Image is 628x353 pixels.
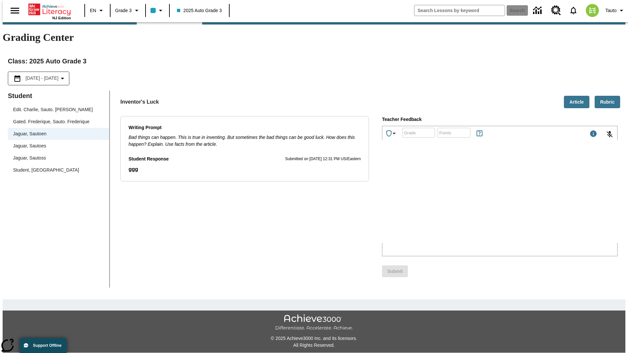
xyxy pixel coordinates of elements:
[382,127,401,140] button: Achievements
[87,5,108,16] button: Language: EN, Select a language
[11,75,66,82] button: Select the date range menu item
[20,338,67,353] button: Support Offline
[8,116,109,128] div: Gated. Frederique, Sauto. Frederique
[529,2,547,20] a: Data Center
[13,118,89,125] div: Gated. Frederique, Sauto. Frederique
[28,3,71,16] a: Home
[402,128,435,138] div: Grade: Letters, numbers, %, + and - are allowed.
[285,156,361,162] p: Submitted on [DATE] 12:31 PM US/Eastern
[8,164,109,176] div: Student, [GEOGRAPHIC_DATA]
[603,5,628,16] button: Profile/Settings
[13,155,46,161] div: Jaguar, Sautoss
[565,2,582,19] a: Notifications
[438,124,470,142] input: Points: Must be equal to or less than 25.
[382,116,618,123] p: Teacher Feedback
[589,130,597,139] div: Maximum 1000 characters Press Escape to exit toolbar and use left and right arrow keys to access ...
[8,128,109,140] div: Jaguar, Sautoen
[129,134,361,148] p: Bad things can happen. This is true in inventing. But sometimes the bad things can be good luck. ...
[129,124,361,131] p: Writing Prompt
[52,16,71,20] span: NJ Edition
[602,126,618,142] button: Click to activate and allow voice recognition
[90,7,96,14] span: EN
[148,5,167,16] button: Class color is light blue. Change class color
[3,5,96,11] body: Type your response here.
[8,152,109,164] div: Jaguar, Sautoss
[177,7,222,14] span: 2025 Auto Grade 3
[13,167,79,174] div: Student, [GEOGRAPHIC_DATA]
[473,127,486,140] button: Rules for Earning Points and Achievements, Will open in new tab
[28,2,71,20] div: Home
[8,104,109,116] div: Edit. Charlie, Sauto. [PERSON_NAME]
[33,343,61,348] span: Support Offline
[129,165,361,173] p: Student Response
[582,2,603,19] button: Select a new avatar
[5,1,25,20] button: Open side menu
[3,335,625,342] p: © 2025 Achieve3000 Inc. and its licensors.
[13,143,46,149] div: Jaguar, Sautoes
[113,5,143,16] button: Grade: Grade 3, Select a grade
[13,106,93,113] div: Edit. Charlie, Sauto. [PERSON_NAME]
[438,128,470,138] div: Points: Must be equal to or less than 25.
[8,56,620,66] h2: Class : 2025 Auto Grade 3
[275,314,353,331] img: Achieve3000 Differentiate Accelerate Achieve
[402,124,435,142] input: Grade: Letters, numbers, %, + and - are allowed.
[564,96,589,109] button: Article, Will open in new tab
[26,75,59,82] span: [DATE] - [DATE]
[8,91,109,101] p: Student
[547,2,565,19] a: Resource Center, Will open in new tab
[129,156,169,163] p: Student Response
[115,7,132,14] span: Grade 3
[129,165,361,173] p: ggg
[3,31,625,43] h1: Grading Center
[8,140,109,152] div: Jaguar, Sautoes
[605,7,617,14] span: Tauto
[120,98,159,106] p: Inventor's Luck
[586,4,599,17] img: avatar image
[3,342,625,349] p: All Rights Reserved.
[13,130,46,137] div: Jaguar, Sautoen
[595,96,620,109] button: Rubric, Will open in new tab
[414,5,505,16] input: search field
[59,75,66,82] svg: Collapse Date Range Filter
